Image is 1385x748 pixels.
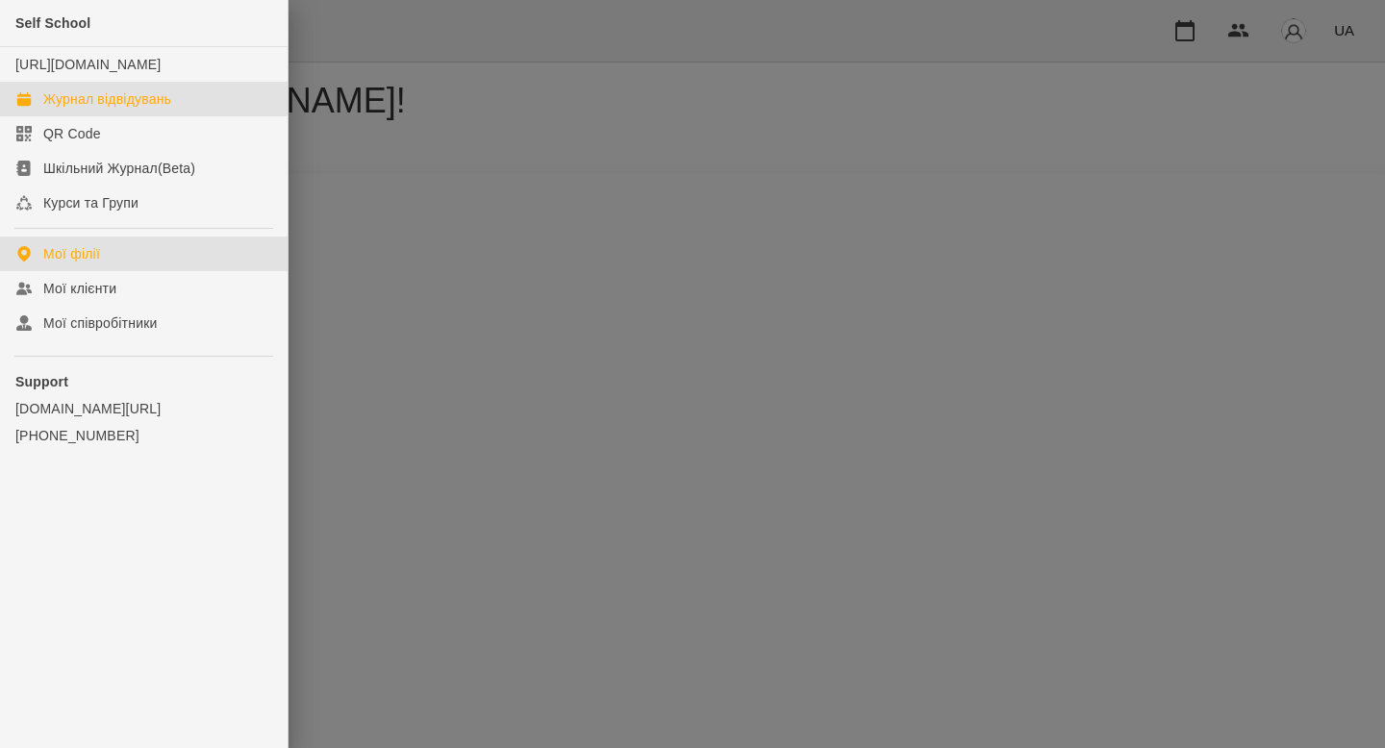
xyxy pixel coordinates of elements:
a: [PHONE_NUMBER] [15,426,272,445]
div: Журнал відвідувань [43,89,171,109]
a: [DOMAIN_NAME][URL] [15,399,272,418]
div: QR Code [43,124,101,143]
a: [URL][DOMAIN_NAME] [15,57,161,72]
div: Шкільний Журнал(Beta) [43,159,195,178]
div: Мої філії [43,244,100,263]
div: Мої клієнти [43,279,116,298]
div: Курси та Групи [43,193,138,212]
span: Self School [15,15,90,31]
div: Мої співробітники [43,313,158,333]
p: Support [15,372,272,391]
